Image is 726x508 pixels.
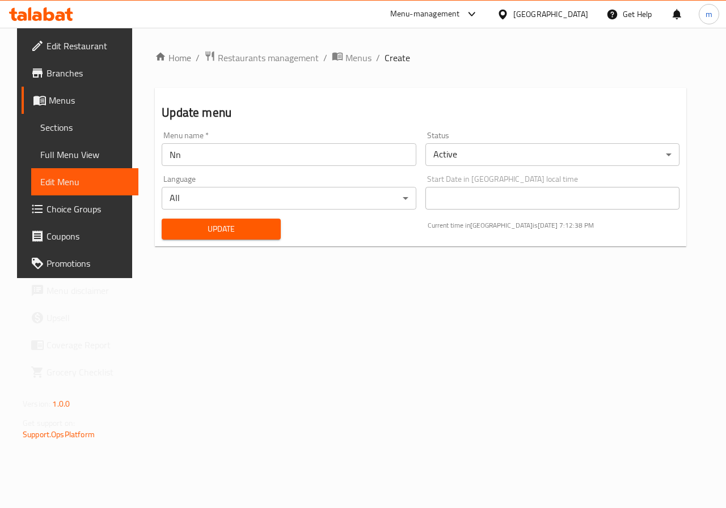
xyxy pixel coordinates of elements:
[155,51,191,65] a: Home
[204,50,319,65] a: Restaurants management
[47,338,129,352] span: Coverage Report
[196,51,200,65] li: /
[22,87,138,114] a: Menus
[49,93,129,107] span: Menus
[31,141,138,168] a: Full Menu View
[22,195,138,223] a: Choice Groups
[162,143,416,166] input: Please enter Menu name
[47,229,129,243] span: Coupons
[390,7,460,21] div: Menu-management
[706,8,712,20] span: m
[22,32,138,59] a: Edit Restaurant
[332,50,372,65] a: Menus
[40,148,129,161] span: Full Menu View
[162,219,281,240] button: Update
[376,51,380,65] li: /
[345,51,372,65] span: Menus
[171,222,272,236] span: Update
[31,168,138,195] a: Edit Menu
[22,331,138,358] a: Coverage Report
[22,250,138,277] a: Promotions
[218,51,319,65] span: Restaurants management
[323,51,327,65] li: /
[47,311,129,325] span: Upsell
[23,396,50,411] span: Version:
[22,358,138,386] a: Grocery Checklist
[155,50,686,65] nav: breadcrumb
[22,223,138,250] a: Coupons
[40,175,129,189] span: Edit Menu
[47,284,129,297] span: Menu disclaimer
[22,59,138,87] a: Branches
[428,220,679,230] p: Current time in [GEOGRAPHIC_DATA] is [DATE] 7:12:38 PM
[47,39,129,53] span: Edit Restaurant
[385,51,410,65] span: Create
[47,66,129,80] span: Branches
[23,416,75,430] span: Get support on:
[22,277,138,304] a: Menu disclaimer
[52,396,70,411] span: 1.0.0
[47,365,129,379] span: Grocery Checklist
[513,8,588,20] div: [GEOGRAPHIC_DATA]
[23,427,95,442] a: Support.OpsPlatform
[31,114,138,141] a: Sections
[40,121,129,134] span: Sections
[162,187,416,210] div: All
[162,104,679,121] h2: Update menu
[22,304,138,331] a: Upsell
[425,143,679,166] div: Active
[47,202,129,216] span: Choice Groups
[47,257,129,270] span: Promotions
